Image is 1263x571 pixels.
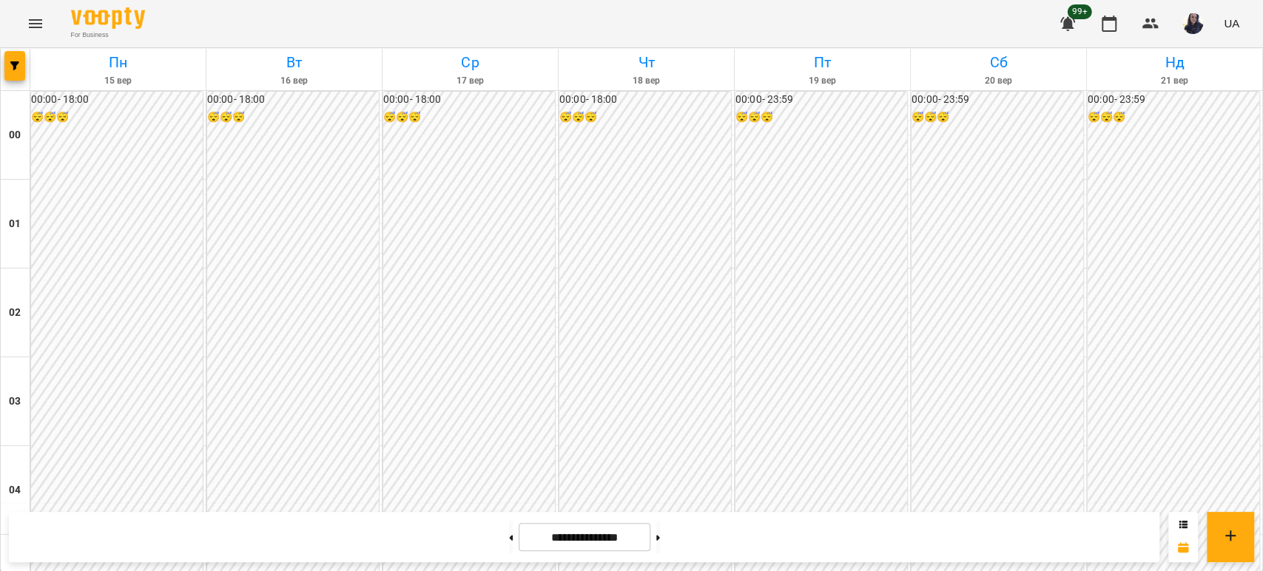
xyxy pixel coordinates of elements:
[913,51,1084,74] h6: Сб
[18,6,53,41] button: Menu
[209,74,380,88] h6: 16 вер
[9,305,21,321] h6: 02
[735,92,907,108] h6: 00:00 - 23:59
[9,127,21,143] h6: 00
[1218,10,1245,37] button: UA
[913,74,1084,88] h6: 20 вер
[385,51,556,74] h6: Ср
[1089,51,1260,74] h6: Нд
[33,74,203,88] h6: 15 вер
[207,109,379,126] h6: 😴😴😴
[31,109,203,126] h6: 😴😴😴
[9,393,21,410] h6: 03
[33,51,203,74] h6: Пн
[559,92,731,108] h6: 00:00 - 18:00
[1224,16,1239,31] span: UA
[9,216,21,232] h6: 01
[1068,4,1092,19] span: 99+
[383,109,555,126] h6: 😴😴😴
[912,92,1083,108] h6: 00:00 - 23:59
[737,51,908,74] h6: Пт
[561,74,732,88] h6: 18 вер
[9,482,21,499] h6: 04
[385,74,556,88] h6: 17 вер
[1088,109,1259,126] h6: 😴😴😴
[912,109,1083,126] h6: 😴😴😴
[71,7,145,29] img: Voopty Logo
[1088,92,1259,108] h6: 00:00 - 23:59
[71,30,145,40] span: For Business
[737,74,908,88] h6: 19 вер
[31,92,203,108] h6: 00:00 - 18:00
[559,109,731,126] h6: 😴😴😴
[207,92,379,108] h6: 00:00 - 18:00
[1089,74,1260,88] h6: 21 вер
[561,51,732,74] h6: Чт
[383,92,555,108] h6: 00:00 - 18:00
[1182,13,1203,34] img: de66a22b4ea812430751315b74cfe34b.jpg
[735,109,907,126] h6: 😴😴😴
[209,51,380,74] h6: Вт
